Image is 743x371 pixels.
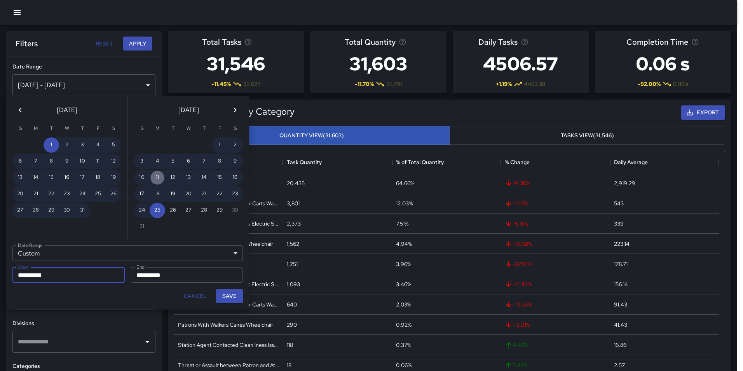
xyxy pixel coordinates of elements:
span: Thursday [75,121,89,136]
button: 11 [90,154,106,169]
button: 27 [181,203,196,218]
button: 16 [59,170,75,185]
button: 14 [28,170,44,185]
button: 23 [227,186,243,202]
button: Cancel [181,289,210,303]
button: 12 [165,170,181,185]
button: 29 [44,203,59,218]
button: 14 [196,170,212,185]
button: 29 [212,203,227,218]
button: 21 [196,186,212,202]
button: 13 [12,170,28,185]
span: Sunday [135,121,149,136]
span: Friday [213,121,227,136]
button: 12 [106,154,121,169]
label: Start [18,264,28,270]
button: 19 [106,170,121,185]
button: 4 [150,154,165,169]
button: 3 [134,154,150,169]
button: 11 [150,170,165,185]
span: Tuesday [44,121,58,136]
button: 1 [44,137,59,153]
button: 22 [212,186,227,202]
button: 26 [165,203,181,218]
button: 8 [212,154,227,169]
span: Saturday [228,121,242,136]
button: 9 [227,154,243,169]
button: 24 [75,186,90,202]
button: 3 [75,137,90,153]
button: 7 [28,154,44,169]
button: 6 [181,154,196,169]
span: Wednesday [181,121,195,136]
button: 1 [212,137,227,153]
span: [DATE] [57,105,77,115]
button: 26 [106,186,121,202]
button: 2 [227,137,243,153]
button: Previous month [12,102,28,118]
button: 28 [28,203,44,218]
button: 20 [12,186,28,202]
span: Thursday [197,121,211,136]
span: Sunday [13,121,27,136]
button: 27 [12,203,28,218]
button: 6 [12,154,28,169]
button: 25 [90,186,106,202]
span: Tuesday [166,121,180,136]
span: Saturday [106,121,120,136]
button: 30 [59,203,75,218]
button: 10 [134,170,150,185]
span: Wednesday [60,121,74,136]
button: 17 [134,186,150,202]
button: 10 [75,154,90,169]
button: 17 [75,170,90,185]
button: Save [216,289,243,303]
button: 24 [134,203,150,218]
button: 4 [90,137,106,153]
button: 18 [90,170,106,185]
button: 23 [59,186,75,202]
label: Date Range [18,242,42,248]
button: 15 [212,170,227,185]
label: End [136,264,145,270]
span: Monday [150,121,164,136]
button: 19 [165,186,181,202]
button: 21 [28,186,44,202]
button: Next month [227,102,243,118]
span: Monday [29,121,43,136]
button: 2 [59,137,75,153]
button: 7 [196,154,212,169]
button: 5 [165,154,181,169]
span: Friday [91,121,105,136]
button: 8 [44,154,59,169]
button: 9 [59,154,75,169]
div: Custom [12,245,243,261]
button: 28 [196,203,212,218]
button: 22 [44,186,59,202]
button: 18 [150,186,165,202]
span: [DATE] [178,105,199,115]
button: 31 [75,203,90,218]
button: 16 [227,170,243,185]
button: 13 [181,170,196,185]
button: 5 [106,137,121,153]
button: 25 [150,203,165,218]
button: 20 [181,186,196,202]
button: 15 [44,170,59,185]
